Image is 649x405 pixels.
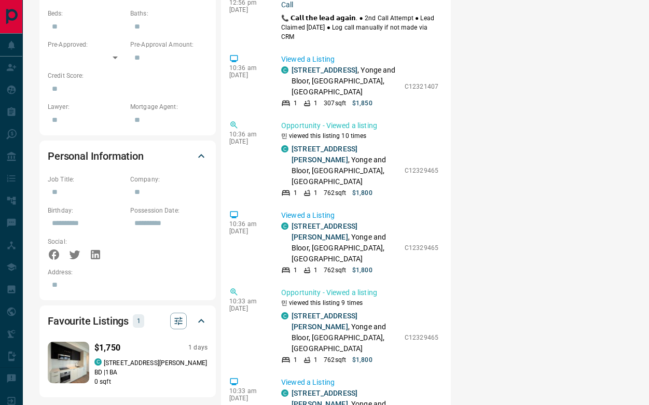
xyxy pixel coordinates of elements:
[324,188,346,198] p: 762 sqft
[352,99,372,108] p: $1,850
[104,358,207,368] p: [STREET_ADDRESS][PERSON_NAME]
[229,6,266,13] p: [DATE]
[48,144,208,169] div: Personal Information
[188,343,208,352] p: 1 days
[405,243,438,253] p: C12329465
[324,99,346,108] p: 307 sqft
[281,66,288,74] div: condos.ca
[48,340,208,386] a: Favourited listing$1,7501 dayscondos.ca[STREET_ADDRESS][PERSON_NAME]BD |1BA0 sqft
[281,377,438,388] p: Viewed a Listing
[405,166,438,175] p: C12329465
[229,131,266,138] p: 10:36 am
[130,40,208,49] p: Pre-Approval Amount:
[292,221,399,264] p: , Yonge and Bloor, [GEOGRAPHIC_DATA], [GEOGRAPHIC_DATA]
[48,313,129,329] h2: Favourite Listings
[48,237,125,246] p: Social:
[281,131,438,141] p: 민 viewed this listing 10 times
[281,222,288,230] div: condos.ca
[405,82,438,91] p: C12321407
[314,188,317,198] p: 1
[48,102,125,111] p: Lawyer:
[352,188,372,198] p: $1,800
[48,268,208,277] p: Address:
[229,64,266,72] p: 10:36 am
[314,266,317,275] p: 1
[229,72,266,79] p: [DATE]
[48,175,125,184] p: Job Title:
[314,355,317,365] p: 1
[48,309,208,333] div: Favourite Listings1
[281,13,438,41] p: 📞 𝗖𝗮𝗹𝗹 𝘁𝗵𝗲 𝗹𝗲𝗮𝗱 𝗮𝗴𝗮𝗶𝗻. ● 2nd Call Attempt ● Lead Claimed [DATE] ‎● Log call manually if not made ...
[292,222,357,241] a: [STREET_ADDRESS][PERSON_NAME]
[324,266,346,275] p: 762 sqft
[292,65,399,97] p: , Yonge and Bloor, [GEOGRAPHIC_DATA], [GEOGRAPHIC_DATA]
[48,206,125,215] p: Birthday:
[48,40,125,49] p: Pre-Approved:
[294,355,297,365] p: 1
[294,266,297,275] p: 1
[292,312,357,331] a: [STREET_ADDRESS][PERSON_NAME]
[281,298,438,308] p: 민 viewed this listing 9 times
[229,395,266,402] p: [DATE]
[294,99,297,108] p: 1
[281,312,288,319] div: condos.ca
[405,333,438,342] p: C12329465
[281,145,288,152] div: condos.ca
[94,342,120,354] p: $1,750
[281,54,438,65] p: Viewed a Listing
[48,148,144,164] h2: Personal Information
[281,389,288,397] div: condos.ca
[130,9,208,18] p: Baths:
[281,287,438,298] p: Opportunity - Viewed a listing
[94,368,208,377] p: BD | 1 BA
[352,355,372,365] p: $1,800
[292,144,399,187] p: , Yonge and Bloor, [GEOGRAPHIC_DATA], [GEOGRAPHIC_DATA]
[136,315,141,327] p: 1
[314,99,317,108] p: 1
[229,138,266,145] p: [DATE]
[130,206,208,215] p: Possession Date:
[294,188,297,198] p: 1
[292,311,399,354] p: , Yonge and Bloor, [GEOGRAPHIC_DATA], [GEOGRAPHIC_DATA]
[229,298,266,305] p: 10:33 am
[130,102,208,111] p: Mortgage Agent:
[229,387,266,395] p: 10:33 am
[48,71,208,80] p: Credit Score:
[324,355,346,365] p: 762 sqft
[130,175,208,184] p: Company:
[292,145,357,164] a: [STREET_ADDRESS][PERSON_NAME]
[281,210,438,221] p: Viewed a Listing
[292,66,357,74] a: [STREET_ADDRESS]
[229,228,266,235] p: [DATE]
[40,342,96,383] img: Favourited listing
[94,377,208,386] p: 0 sqft
[281,120,438,131] p: Opportunity - Viewed a listing
[48,9,125,18] p: Beds:
[229,305,266,312] p: [DATE]
[229,220,266,228] p: 10:36 am
[94,358,102,366] div: condos.ca
[352,266,372,275] p: $1,800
